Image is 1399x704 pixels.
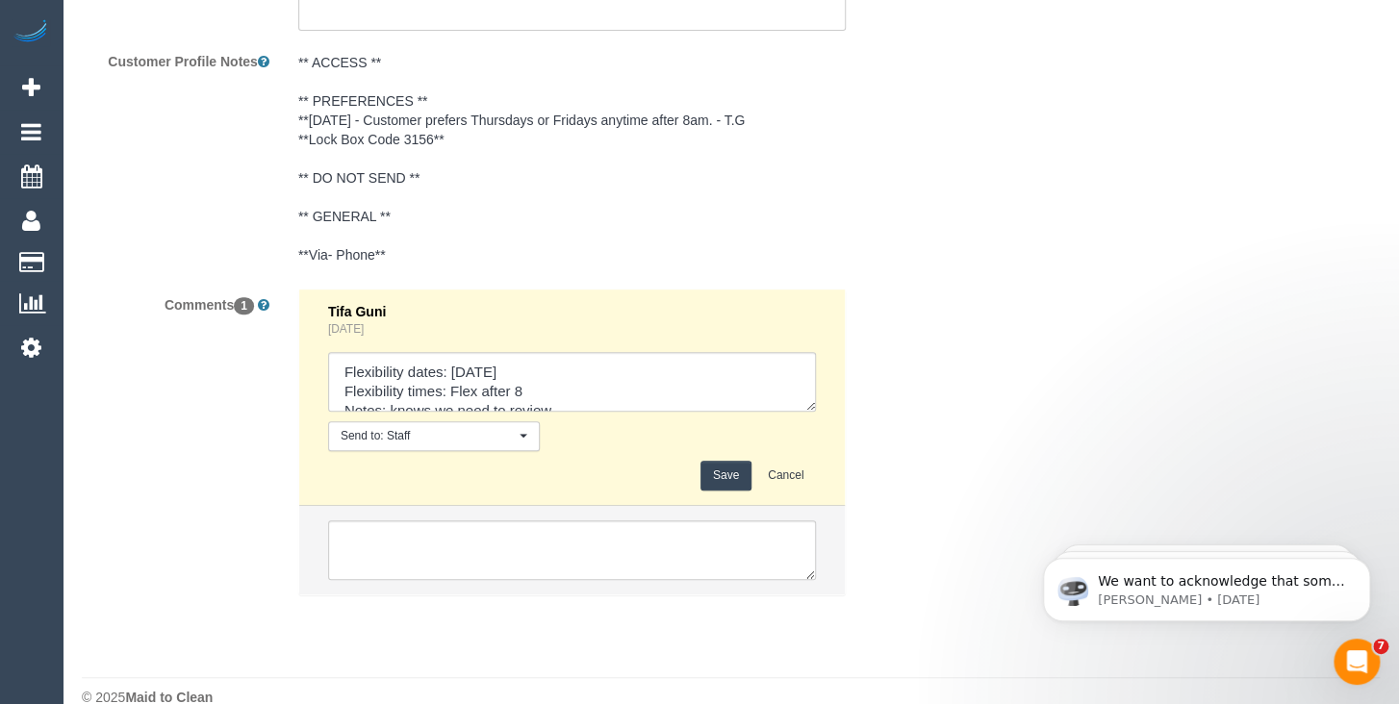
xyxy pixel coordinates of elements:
pre: ** ACCESS ** ** PREFERENCES ** **[DATE] - Customer prefers Thursdays or Fridays anytime after 8am... [298,53,847,264]
span: Send to: Staff [341,428,515,444]
iframe: Intercom notifications message [1014,517,1399,652]
p: Message from Ellie, sent 2w ago [84,74,332,91]
iframe: Intercom live chat [1334,639,1380,685]
a: [DATE] [328,322,364,336]
span: We want to acknowledge that some users may be experiencing lag or slower performance in our softw... [84,56,331,319]
button: Cancel [755,461,816,490]
label: Comments [67,289,284,314]
button: Save [700,461,751,490]
span: Tifa Guni [328,304,386,319]
button: Send to: Staff [328,421,540,451]
label: Customer Profile Notes [67,45,284,71]
span: 1 [234,297,254,314]
img: Automaid Logo [12,19,50,46]
span: 7 [1373,639,1388,654]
